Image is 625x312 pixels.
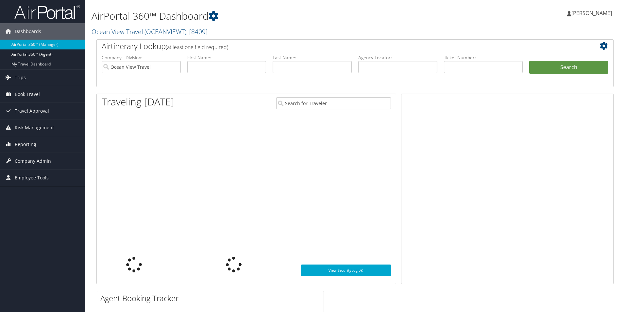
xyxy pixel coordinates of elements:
[166,44,228,51] span: (at least one field required)
[15,136,36,153] span: Reporting
[14,4,80,20] img: airportal-logo.png
[15,119,54,136] span: Risk Management
[144,27,186,36] span: ( OCEANVIEWT )
[92,9,443,23] h1: AirPortal 360™ Dashboard
[102,95,174,109] h1: Traveling [DATE]
[102,41,565,52] h2: Airtinerary Lookup
[273,54,352,61] label: Last Name:
[276,97,391,109] input: Search for Traveler
[301,265,391,276] a: View SecurityLogic®
[92,27,208,36] a: Ocean View Travel
[358,54,437,61] label: Agency Locator:
[15,153,51,169] span: Company Admin
[444,54,523,61] label: Ticket Number:
[100,293,324,304] h2: Agent Booking Tracker
[15,86,40,102] span: Book Travel
[186,27,208,36] span: , [ 8409 ]
[15,103,49,119] span: Travel Approval
[529,61,608,74] button: Search
[15,23,41,40] span: Dashboards
[15,69,26,86] span: Trips
[571,9,612,17] span: [PERSON_NAME]
[187,54,266,61] label: First Name:
[102,54,181,61] label: Company - Division:
[15,170,49,186] span: Employee Tools
[567,3,618,23] a: [PERSON_NAME]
